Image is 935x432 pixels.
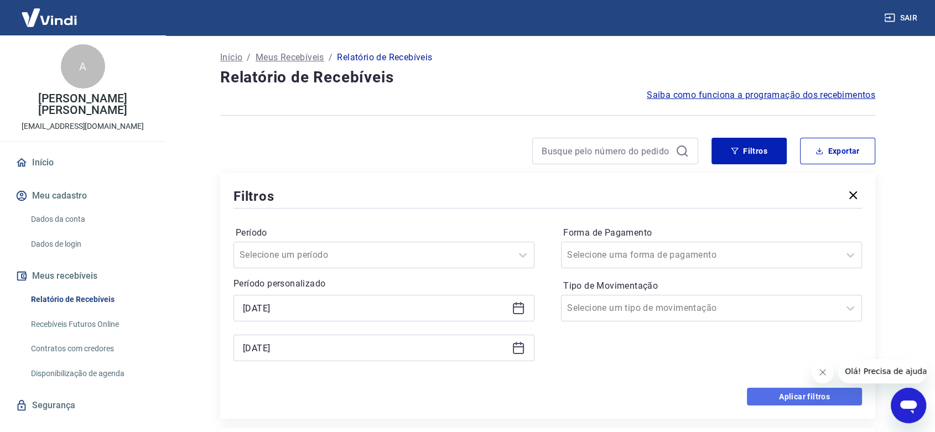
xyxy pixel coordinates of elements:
[13,1,85,34] img: Vindi
[838,359,926,383] iframe: Mensagem da empresa
[13,393,152,418] a: Segurança
[563,279,860,293] label: Tipo de Movimentação
[247,51,251,64] p: /
[747,388,862,405] button: Aplicar filtros
[236,226,532,240] label: Período
[27,362,152,385] a: Disponibilização de agenda
[9,93,157,116] p: [PERSON_NAME] [PERSON_NAME]
[800,138,875,164] button: Exportar
[243,340,507,356] input: Data final
[27,337,152,360] a: Contratos com credores
[882,8,922,28] button: Sair
[27,288,152,311] a: Relatório de Recebíveis
[27,313,152,336] a: Recebíveis Futuros Online
[27,233,152,256] a: Dados de login
[13,150,152,175] a: Início
[563,226,860,240] label: Forma de Pagamento
[329,51,333,64] p: /
[22,121,144,132] p: [EMAIL_ADDRESS][DOMAIN_NAME]
[220,66,875,89] h4: Relatório de Recebíveis
[233,277,534,290] p: Período personalizado
[812,361,834,383] iframe: Fechar mensagem
[337,51,432,64] p: Relatório de Recebíveis
[891,388,926,423] iframe: Botão para abrir a janela de mensagens
[711,138,787,164] button: Filtros
[13,184,152,208] button: Meu cadastro
[542,143,671,159] input: Busque pelo número do pedido
[256,51,324,64] a: Meus Recebíveis
[13,264,152,288] button: Meus recebíveis
[7,8,93,17] span: Olá! Precisa de ajuda?
[61,44,105,89] div: A
[243,300,507,316] input: Data inicial
[220,51,242,64] a: Início
[27,208,152,231] a: Dados da conta
[647,89,875,102] a: Saiba como funciona a programação dos recebimentos
[233,188,274,205] h5: Filtros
